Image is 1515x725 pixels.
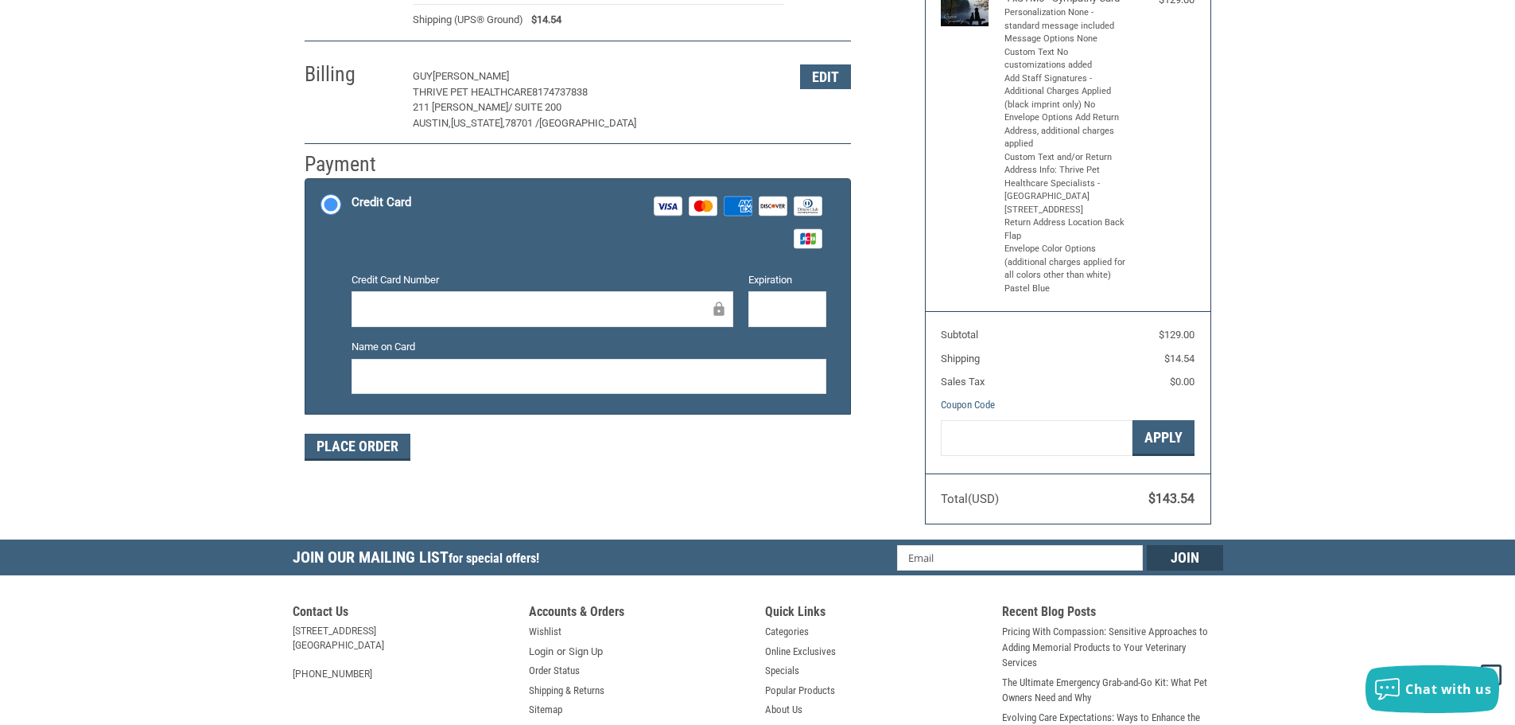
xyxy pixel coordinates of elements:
[941,376,985,388] span: Sales Tax
[765,663,799,679] a: Specials
[1004,111,1128,151] li: Envelope Options Add Return Address, additional charges applied
[941,329,978,341] span: Subtotal
[508,101,561,113] span: / SUITE 200
[800,64,851,89] button: Edit
[765,624,809,640] a: Categories
[1004,6,1128,33] li: Personalization None - standard message included
[529,663,580,679] a: Order Status
[1159,329,1195,341] span: $129.00
[941,353,980,364] span: Shipping
[1147,545,1223,571] input: Join
[1004,243,1128,295] li: Envelope Color Options (additional charges applied for all colors other than white) Pastel Blue
[1002,675,1223,706] a: The Ultimate Emergency Grab-and-Go Kit: What Pet Owners Need and Why
[765,604,986,624] h5: Quick Links
[529,644,554,660] a: Login
[413,12,523,28] span: Shipping (UPS® Ground)
[1365,665,1499,713] button: Chat with us
[305,61,398,88] h2: Billing
[1002,624,1223,671] a: Pricing With Compassion: Sensitive Approaches to Adding Memorial Products to Your Veterinary Serv...
[1002,604,1223,624] h5: Recent Blog Posts
[529,604,750,624] h5: Accounts & Orders
[539,117,636,129] span: [GEOGRAPHIC_DATA]
[1164,353,1195,364] span: $14.54
[433,70,509,82] span: [PERSON_NAME]
[352,189,411,216] div: Credit Card
[532,86,588,98] span: 8174737838
[529,683,604,699] a: Shipping & Returns
[1004,216,1128,243] li: Return Address Location Back Flap
[413,86,532,98] span: THRIVE PET HEALTHCARE
[1405,680,1491,698] span: Chat with us
[305,151,398,177] h2: Payment
[748,272,826,288] label: Expiration
[293,540,547,580] h5: Join Our Mailing List
[569,644,603,660] a: Sign Up
[505,117,539,129] span: 78701 /
[529,624,561,640] a: Wishlist
[413,117,451,129] span: AUSTIN,
[413,101,508,113] span: 211 [PERSON_NAME]
[941,492,999,506] span: Total (USD)
[547,644,575,660] span: or
[1004,151,1128,217] li: Custom Text and/or Return Address Info: Thrive Pet Healthcare Specialists - [GEOGRAPHIC_DATA] [ST...
[529,702,562,718] a: Sitemap
[449,551,539,566] span: for special offers!
[941,399,995,411] a: Coupon Code
[451,117,505,129] span: [US_STATE],
[523,12,561,28] span: $14.54
[1004,33,1128,46] li: Message Options None
[352,339,826,355] label: Name on Card
[765,683,835,699] a: Popular Products
[765,702,802,718] a: About Us
[1148,491,1195,506] span: $143.54
[352,272,733,288] label: Credit Card Number
[293,604,514,624] h5: Contact Us
[897,545,1143,571] input: Email
[1132,420,1195,456] button: Apply
[765,644,836,660] a: Online Exclusives
[1170,376,1195,388] span: $0.00
[305,434,410,461] button: Place Order
[1004,46,1128,72] li: Custom Text No customizations added
[413,70,433,82] span: GUY
[941,420,1132,456] input: Gift Certificate or Coupon Code
[1004,72,1128,112] li: Add Staff Signatures - Additional Charges Applied (black imprint only) No
[293,624,514,681] address: [STREET_ADDRESS] [GEOGRAPHIC_DATA] [PHONE_NUMBER]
